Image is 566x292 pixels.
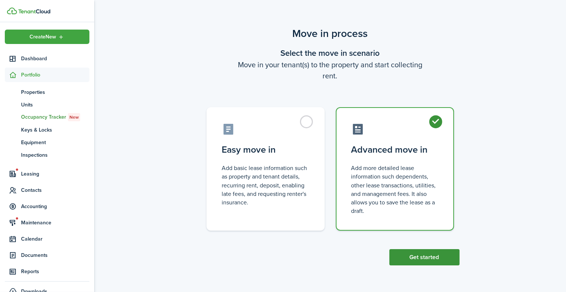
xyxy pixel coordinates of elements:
span: Keys & Locks [21,126,89,134]
span: Documents [21,251,89,259]
span: Portfolio [21,71,89,79]
control-radio-card-description: Add more detailed lease information such dependents, other lease transactions, utilities, and man... [351,164,439,215]
a: Units [5,98,89,111]
span: Maintenance [21,219,89,227]
button: Open menu [5,30,89,44]
button: Get started [389,249,460,265]
a: Inspections [5,149,89,161]
span: New [69,114,79,120]
a: Keys & Locks [5,123,89,136]
a: Dashboard [5,51,89,66]
span: Leasing [21,170,89,178]
control-radio-card-title: Advanced move in [351,143,439,156]
a: Occupancy TrackerNew [5,111,89,123]
span: Inspections [21,151,89,159]
span: Contacts [21,186,89,194]
wizard-step-header-description: Move in your tenant(s) to the property and start collecting rent. [201,59,460,81]
a: Reports [5,264,89,279]
span: Calendar [21,235,89,243]
control-radio-card-title: Easy move in [222,143,309,156]
span: Equipment [21,139,89,146]
img: TenantCloud [18,9,50,14]
img: TenantCloud [7,7,17,14]
span: Reports [21,268,89,275]
span: Units [21,101,89,109]
control-radio-card-description: Add basic lease information such as property and tenant details, recurring rent, deposit, enablin... [222,164,309,207]
span: Create New [30,34,57,40]
span: Occupancy Tracker [21,113,89,121]
scenario-title: Move in process [201,26,460,41]
span: Properties [21,88,89,96]
wizard-step-header-title: Select the move in scenario [201,47,460,59]
a: Properties [5,86,89,98]
span: Accounting [21,203,89,210]
a: Equipment [5,136,89,149]
span: Dashboard [21,55,89,62]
